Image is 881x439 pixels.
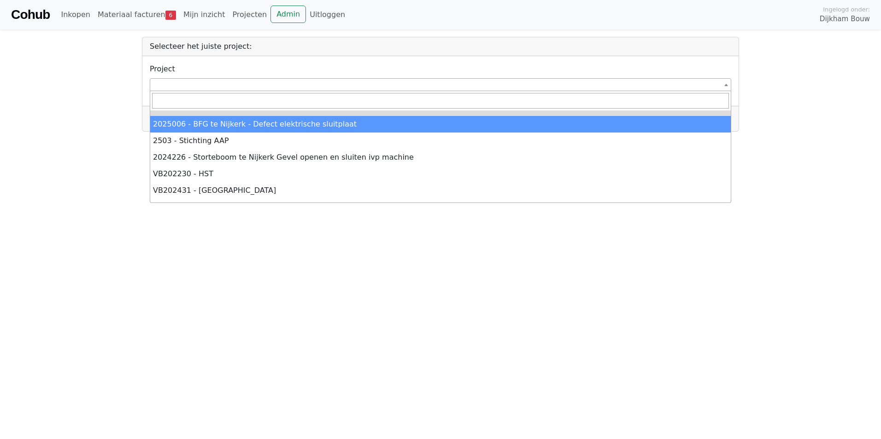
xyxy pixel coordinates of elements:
li: 2503 - Stichting AAP [150,133,731,149]
li: 2024226 - Storteboom te Nijkerk Gevel openen en sluiten ivp machine [150,149,731,166]
li: 2401 - Groenland Kip Bodegraven [150,199,731,215]
span: Ingelogd onder: [823,5,870,14]
li: 2025006 - BFG te Nijkerk - Defect elektrische sluitplaat [150,116,731,133]
a: Inkopen [57,6,94,24]
li: VB202230 - HST [150,166,731,182]
a: Admin [270,6,306,23]
span: 6 [165,11,176,20]
label: Project [150,64,175,75]
a: Mijn inzicht [180,6,229,24]
div: Selecteer het juiste project: [142,37,739,56]
a: Cohub [11,4,50,26]
span: Dijkham Bouw [820,14,870,24]
a: Materiaal facturen6 [94,6,180,24]
li: VB202431 - [GEOGRAPHIC_DATA] [150,182,731,199]
a: Uitloggen [306,6,349,24]
a: Projecten [229,6,270,24]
